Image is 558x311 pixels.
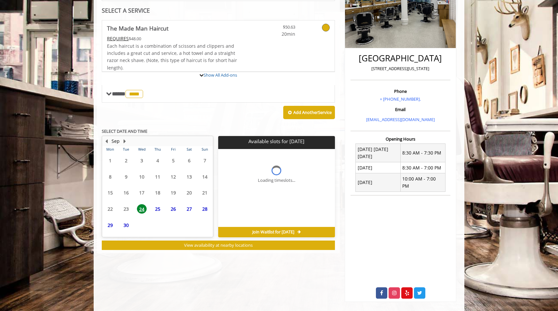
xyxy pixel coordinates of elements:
td: 8:30 AM - 7:00 PM [400,162,445,173]
td: Select day24 [134,201,150,217]
button: Next Month [122,138,127,145]
span: 30 [121,220,131,230]
b: Add Another Service [293,109,332,115]
button: Sep [112,138,120,145]
h3: Email [352,107,449,112]
td: [DATE] [DATE] [DATE] [356,144,401,162]
td: Select day28 [197,201,213,217]
th: Thu [150,146,165,153]
td: 8:30 AM - 7:30 PM [400,144,445,162]
th: Sat [181,146,197,153]
h2: [GEOGRAPHIC_DATA] [352,54,449,63]
div: The Made Man Haircut Add-onS [102,71,335,72]
span: Join Waitlist for [DATE] [252,230,294,235]
th: Sun [197,146,213,153]
p: [STREET_ADDRESS][US_STATE] [352,65,449,72]
div: SELECT A SERVICE [102,7,335,14]
th: Fri [166,146,181,153]
b: SELECT DATE AND TIME [102,128,147,134]
span: 27 [184,204,194,214]
th: Tue [118,146,134,153]
p: Available slots for [DATE] [221,139,332,144]
td: Select day27 [181,201,197,217]
div: $48.00 [107,35,238,42]
td: Select day30 [118,217,134,233]
h3: Opening Hours [351,137,450,141]
td: Select day25 [150,201,165,217]
span: 29 [105,220,115,230]
span: 28 [200,204,210,214]
a: $50.63 [257,20,295,38]
span: 20min [257,31,295,38]
span: 24 [137,204,147,214]
span: 26 [168,204,178,214]
td: [DATE] [356,173,401,192]
span: 25 [153,204,163,214]
button: Previous Month [104,138,109,145]
th: Wed [134,146,150,153]
td: Select day29 [102,217,118,233]
button: Add AnotherService [283,106,335,119]
button: View availability at nearby locations [102,241,335,250]
span: This service needs some Advance to be paid before we block your appointment [107,35,129,42]
span: Each haircut is a combination of scissors and clippers and includes a great cut and service, a ho... [107,43,237,71]
td: 10:00 AM - 7:00 PM [400,173,445,192]
a: + [PHONE_NUMBER]. [380,96,421,102]
span: View availability at nearby locations [184,242,253,248]
td: [DATE] [356,162,401,173]
div: Loading timeslots... [258,177,295,184]
a: [EMAIL_ADDRESS][DOMAIN_NAME] [366,117,435,122]
th: Mon [102,146,118,153]
td: Select day26 [166,201,181,217]
a: Show All Add-ons [204,72,237,78]
b: The Made Man Haircut [107,24,168,33]
h3: Phone [352,89,449,93]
